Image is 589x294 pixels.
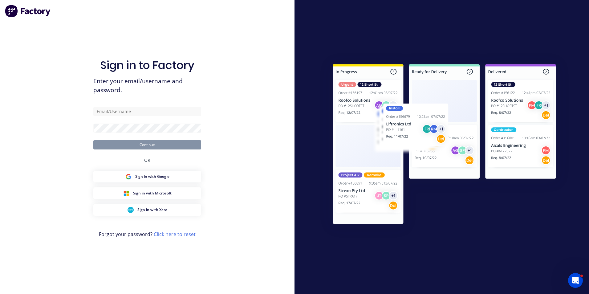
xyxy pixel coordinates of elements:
span: Sign in with Microsoft [133,190,172,196]
div: OR [144,149,150,171]
img: Sign in [319,52,570,239]
iframe: Intercom live chat [568,273,583,288]
h1: Sign in to Factory [100,59,194,72]
button: Google Sign inSign in with Google [93,171,201,182]
span: Sign in with Google [135,174,169,179]
button: Microsoft Sign inSign in with Microsoft [93,187,201,199]
a: Click here to reset [154,231,196,238]
button: Xero Sign inSign in with Xero [93,204,201,216]
input: Email/Username [93,107,201,116]
span: Sign in with Xero [137,207,167,213]
img: Microsoft Sign in [123,190,129,196]
img: Xero Sign in [128,207,134,213]
button: Continue [93,140,201,149]
img: Google Sign in [125,174,132,180]
img: Factory [5,5,51,17]
span: Forgot your password? [99,231,196,238]
span: Enter your email/username and password. [93,77,201,95]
